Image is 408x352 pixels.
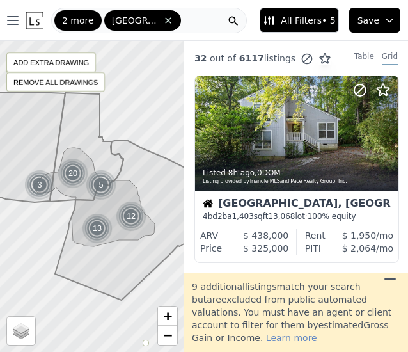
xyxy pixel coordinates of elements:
[116,201,147,232] img: g1.png
[82,213,113,244] img: g1.png
[58,158,89,189] img: g1.png
[7,53,95,72] div: ADD EXTRA DRAWING
[305,242,321,255] div: PITI
[382,51,398,65] div: Grid
[200,242,222,255] div: Price
[266,333,317,343] span: Learn more
[164,308,172,324] span: +
[228,168,255,177] time: 2025-09-24 17:19
[342,230,376,241] span: $ 1,950
[7,317,35,345] a: Layers
[164,327,172,343] span: −
[326,229,393,242] div: /mo
[203,178,392,186] div: Listing provided by Triangle MLS and Pace Realty Group, Inc.
[305,229,326,242] div: Rent
[342,243,376,253] span: $ 2,064
[24,170,56,200] img: g1.png
[62,14,94,27] span: 2 more
[82,213,113,244] div: 13
[243,243,288,253] span: $ 325,000
[158,307,177,326] a: Zoom in
[236,53,264,63] span: 6117
[112,14,161,27] span: [GEOGRAPHIC_DATA]
[243,230,288,241] span: $ 438,000
[232,212,254,221] span: 1,403
[203,168,392,178] div: Listed , 0 DOM
[184,273,408,352] div: 9 additional listing s match your search but are excluded from public automated valuations. You m...
[268,212,295,221] span: 13,068
[86,170,116,200] div: 5
[354,51,374,65] div: Table
[26,12,43,29] img: Lotside
[263,14,335,27] span: All Filters • 5
[7,73,104,92] div: REMOVE ALL DRAWINGS
[321,242,393,255] div: /mo
[58,158,88,189] div: 20
[203,198,213,209] img: House
[203,211,391,221] div: 4 bd 2 ba sqft lot · 100% equity
[116,201,146,232] div: 12
[357,14,379,27] span: Save
[158,326,177,345] a: Zoom out
[184,52,331,65] div: out of listings
[260,8,338,33] button: All Filters• 5
[194,76,398,263] a: Listed 8h ago,0DOMListing provided byTriangle MLSand Pace Realty Group, Inc.House[GEOGRAPHIC_DATA...
[200,229,218,242] div: ARV
[203,198,391,211] div: [GEOGRAPHIC_DATA], [GEOGRAPHIC_DATA]
[194,53,207,63] span: 32
[24,170,55,200] div: 3
[86,170,117,200] img: g1.png
[349,8,400,33] button: Save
